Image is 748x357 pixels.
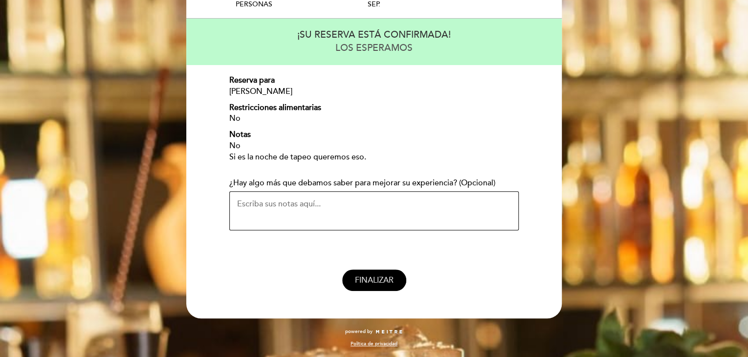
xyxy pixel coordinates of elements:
[229,140,519,152] div: No
[345,328,403,335] a: powered by
[196,42,552,55] div: LOS ESPERAMOS
[351,340,397,347] a: Política de privacidad
[196,28,552,42] div: ¡SU RESERVA ESTÁ CONFIRMADA!
[229,75,519,86] div: Reserva para
[229,178,495,189] label: ¿Hay algo más que debamos saber para mejorar su experiencia? (Opcional)
[229,102,519,113] div: Restricciones alimentarias
[229,113,519,124] div: No
[355,275,394,285] span: FINALIZAR
[229,152,519,163] div: Si es la noche de tapeo queremos eso.
[345,328,373,335] span: powered by
[229,129,519,140] div: Notas
[229,86,519,97] div: [PERSON_NAME]
[375,330,403,335] img: MEITRE
[342,269,406,291] button: FINALIZAR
